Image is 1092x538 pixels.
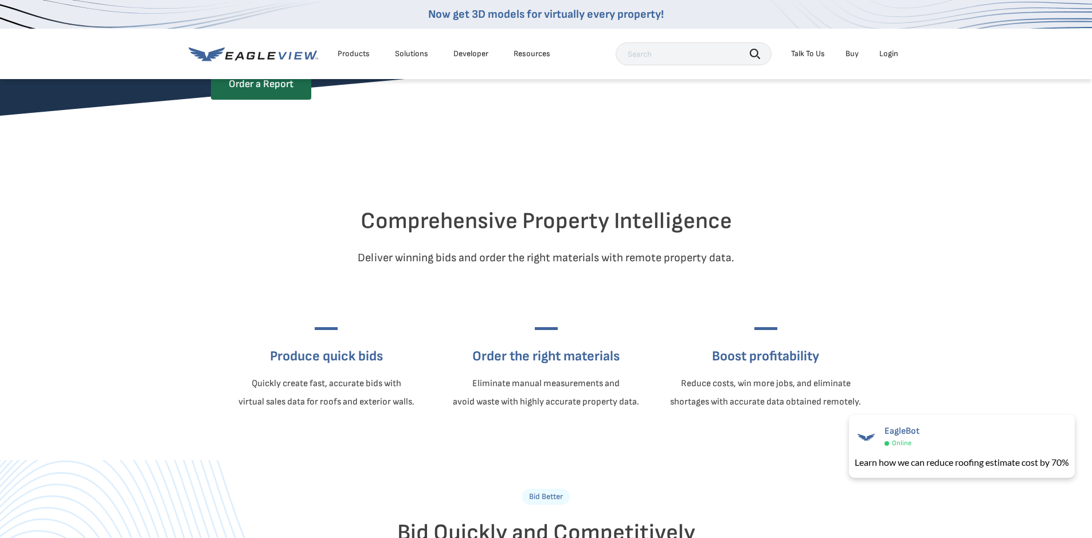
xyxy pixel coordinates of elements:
a: Now get 3D models for virtually every property! [428,7,664,21]
p: Reduce costs, win more jobs, and eliminate shortages with accurate data obtained remotely. [670,375,861,411]
div: Resources [514,49,550,59]
h2: Comprehensive Property Intelligence [211,207,882,235]
div: Login [879,49,898,59]
h3: Boost profitability [670,347,861,366]
span: EagleBot [884,426,919,437]
p: Deliver winning bids and order the right materials with remote property data. [211,249,882,267]
span: Online [892,439,911,447]
p: Quickly create fast, accurate bids with virtual sales data for roofs and exterior walls. [238,375,414,411]
div: Learn how we can reduce roofing estimate cost by 70% [855,455,1069,469]
div: Talk To Us [791,49,825,59]
img: EagleBot [855,426,878,449]
h3: Produce quick bids [238,347,414,366]
a: Order a Report [211,69,311,100]
div: Products [338,49,370,59]
p: Eliminate manual measurements and avoid waste with highly accurate property data. [453,375,639,411]
div: Solutions [395,49,428,59]
a: Developer [453,49,488,59]
input: Search [616,42,772,65]
a: Buy [846,49,859,59]
h3: Order the right materials [453,347,639,366]
p: Bid Better [522,489,570,505]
